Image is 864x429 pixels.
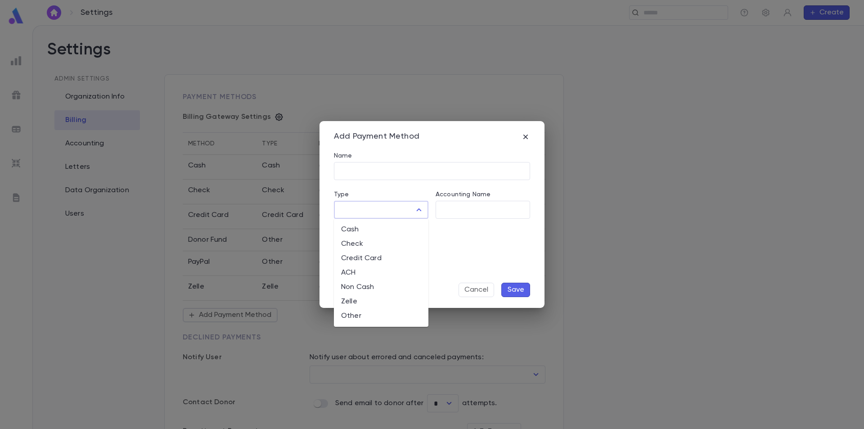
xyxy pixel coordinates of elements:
[334,191,349,198] label: Type
[334,237,428,251] li: Check
[436,191,490,198] label: Accounting Name
[334,294,428,309] li: Zelle
[501,283,530,297] button: Save
[459,283,494,297] button: Cancel
[334,132,419,142] div: Add Payment Method
[334,251,428,266] li: Credit Card
[334,222,428,237] li: Cash
[334,309,428,323] li: Other
[334,152,352,159] label: Name
[413,203,425,216] button: Close
[334,280,428,294] li: Non Cash
[334,266,428,280] li: ACH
